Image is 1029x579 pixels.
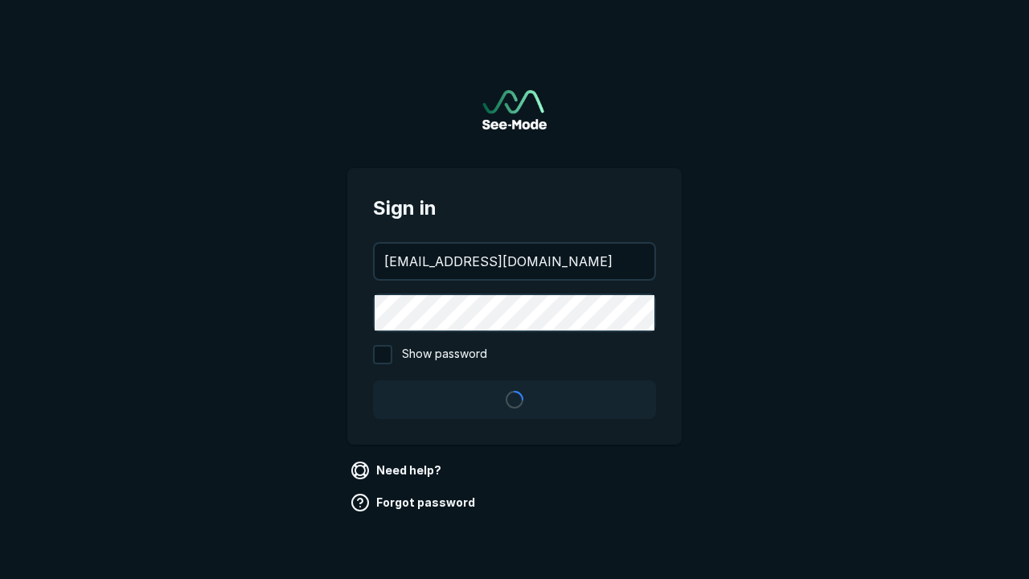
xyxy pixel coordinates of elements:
a: Forgot password [347,490,482,515]
img: See-Mode Logo [482,90,547,129]
span: Show password [402,345,487,364]
input: your@email.com [375,244,654,279]
a: Go to sign in [482,90,547,129]
span: Sign in [373,194,656,223]
a: Need help? [347,458,448,483]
